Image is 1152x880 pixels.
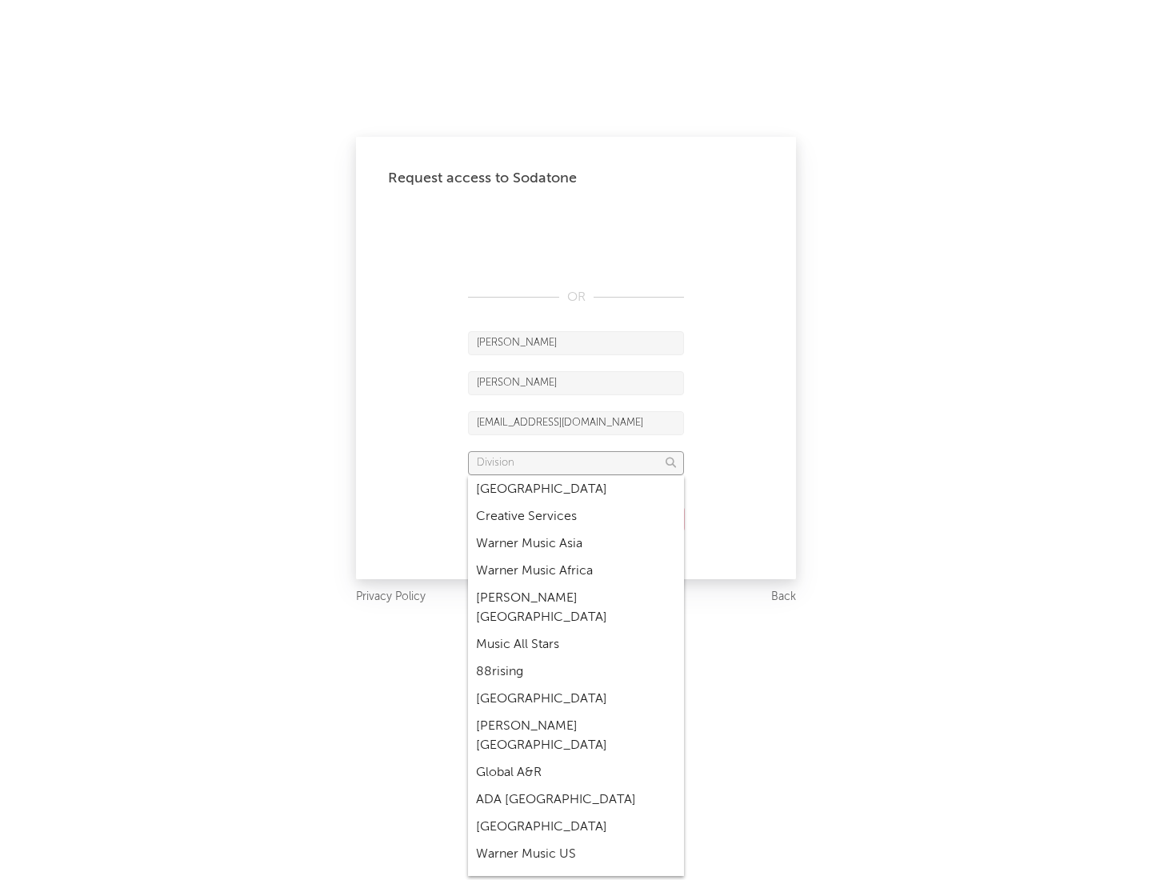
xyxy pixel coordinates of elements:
[468,451,684,475] input: Division
[468,331,684,355] input: First Name
[468,759,684,786] div: Global A&R
[468,713,684,759] div: [PERSON_NAME] [GEOGRAPHIC_DATA]
[468,530,684,558] div: Warner Music Asia
[468,558,684,585] div: Warner Music Africa
[356,587,426,607] a: Privacy Policy
[468,786,684,814] div: ADA [GEOGRAPHIC_DATA]
[468,503,684,530] div: Creative Services
[468,476,684,503] div: [GEOGRAPHIC_DATA]
[468,841,684,868] div: Warner Music US
[468,288,684,307] div: OR
[468,814,684,841] div: [GEOGRAPHIC_DATA]
[388,169,764,188] div: Request access to Sodatone
[468,658,684,686] div: 88rising
[468,411,684,435] input: Email
[468,631,684,658] div: Music All Stars
[771,587,796,607] a: Back
[468,686,684,713] div: [GEOGRAPHIC_DATA]
[468,585,684,631] div: [PERSON_NAME] [GEOGRAPHIC_DATA]
[468,371,684,395] input: Last Name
